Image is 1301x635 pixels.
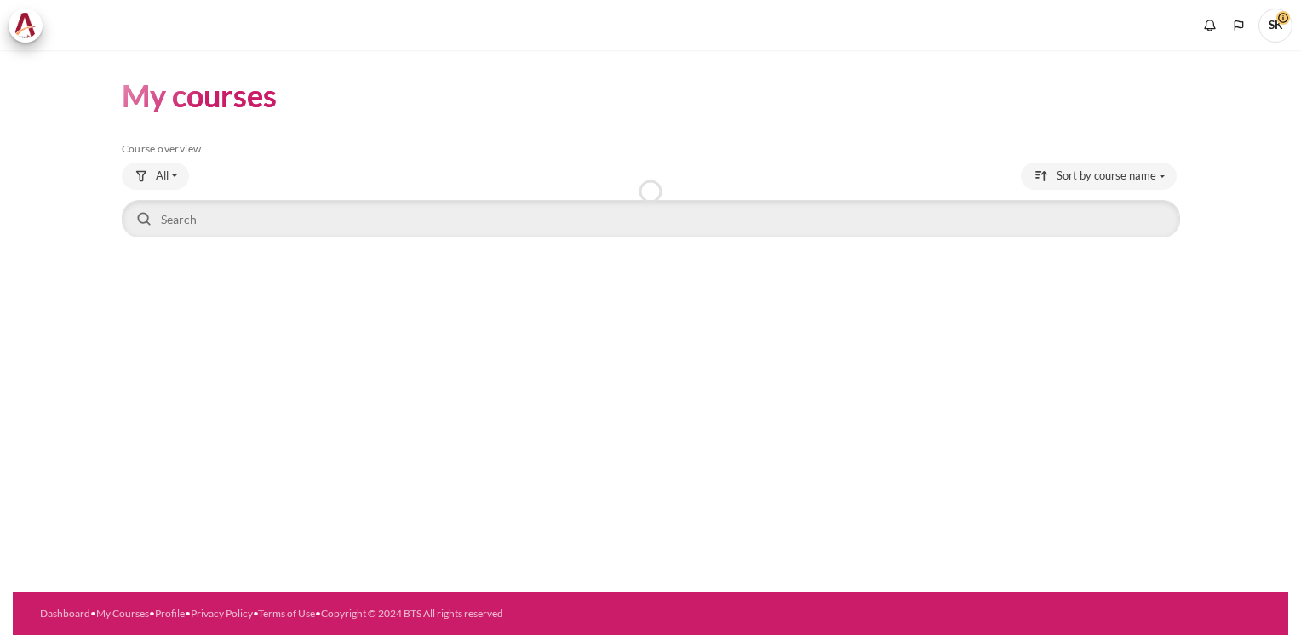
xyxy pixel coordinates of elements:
[13,50,1288,266] section: Content
[191,607,253,620] a: Privacy Policy
[122,163,189,190] button: Grouping drop-down menu
[96,607,149,620] a: My Courses
[40,606,719,621] div: • • • • •
[1197,13,1223,38] div: Show notification window with no new notifications
[122,142,1180,156] h5: Course overview
[1258,9,1292,43] span: SK
[1226,13,1252,38] button: Languages
[258,607,315,620] a: Terms of Use
[40,607,90,620] a: Dashboard
[122,76,277,116] h1: My courses
[321,607,503,620] a: Copyright © 2024 BTS All rights reserved
[9,9,51,43] a: Architeck Architeck
[122,163,1180,241] div: Course overview controls
[1021,163,1177,190] button: Sorting drop-down menu
[1057,168,1156,185] span: Sort by course name
[122,200,1180,237] input: Search
[156,168,169,185] span: All
[1258,9,1292,43] a: User menu
[14,13,37,38] img: Architeck
[155,607,185,620] a: Profile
